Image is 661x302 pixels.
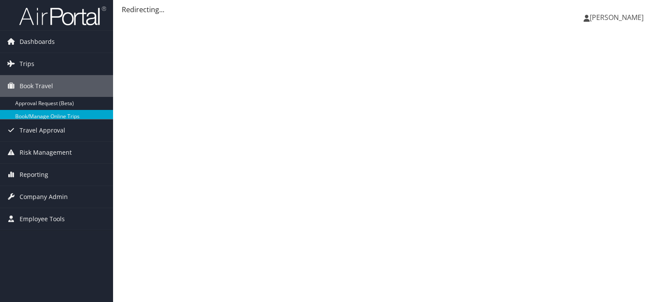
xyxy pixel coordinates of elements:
span: [PERSON_NAME] [590,13,644,22]
span: Book Travel [20,75,53,97]
span: Travel Approval [20,119,65,141]
div: Redirecting... [122,4,652,15]
span: Reporting [20,164,48,186]
span: Dashboards [20,31,55,53]
span: Employee Tools [20,208,65,230]
span: Company Admin [20,186,68,208]
img: airportal-logo.png [19,6,106,26]
a: [PERSON_NAME] [584,4,652,30]
span: Trips [20,53,34,75]
span: Risk Management [20,142,72,163]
